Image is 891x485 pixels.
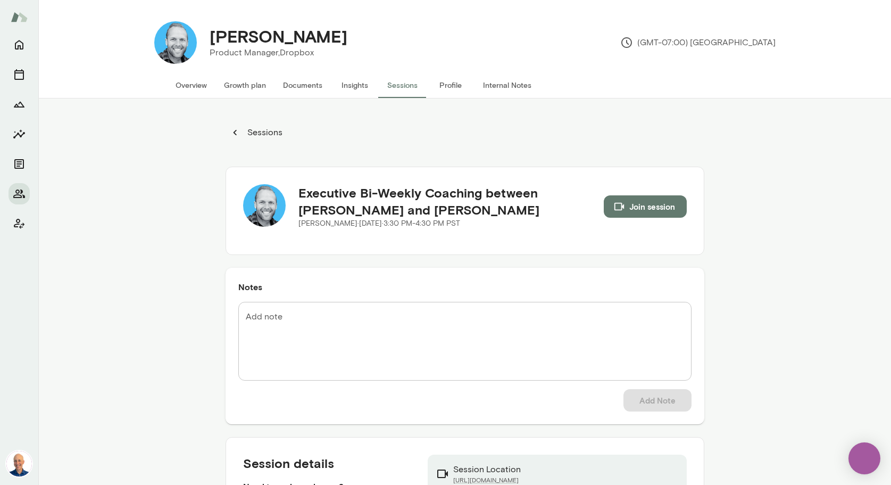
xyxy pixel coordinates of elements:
[474,72,540,98] button: Internal Notes
[154,21,197,64] img: Kyle Miller
[238,281,692,293] h6: Notes
[427,72,474,98] button: Profile
[9,213,30,234] button: Client app
[210,26,347,46] h4: [PERSON_NAME]
[9,124,30,145] button: Insights
[11,7,28,27] img: Mento
[243,184,286,227] img: Kyle Miller
[298,184,604,218] h5: Executive Bi-Weekly Coaching between [PERSON_NAME] and [PERSON_NAME]
[453,463,521,476] p: Session Location
[210,46,347,59] p: Product Manager, Dropbox
[226,122,288,143] button: Sessions
[6,451,32,476] img: Mark Lazen
[9,34,30,55] button: Home
[245,126,282,139] p: Sessions
[215,72,274,98] button: Growth plan
[298,218,604,229] p: [PERSON_NAME] · [DATE] · 3:30 PM-4:30 PM PST
[9,94,30,115] button: Growth Plan
[167,72,215,98] button: Overview
[9,64,30,85] button: Sessions
[243,455,411,472] h5: Session details
[379,72,427,98] button: Sessions
[453,476,521,484] a: [URL][DOMAIN_NAME]
[274,72,331,98] button: Documents
[9,153,30,175] button: Documents
[604,195,687,218] button: Join session
[331,72,379,98] button: Insights
[620,36,776,49] p: (GMT-07:00) [GEOGRAPHIC_DATA]
[9,183,30,204] button: Members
